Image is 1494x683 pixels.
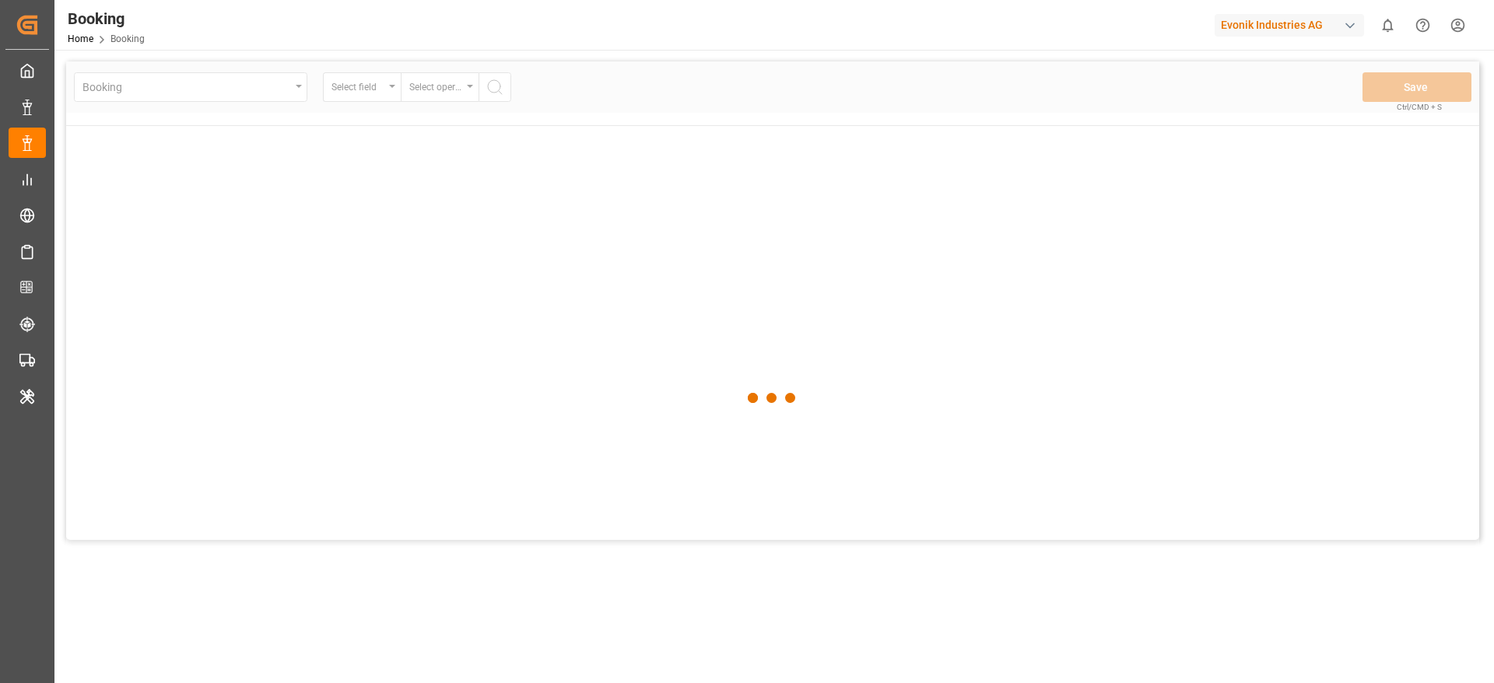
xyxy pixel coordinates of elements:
[68,33,93,44] a: Home
[1215,10,1370,40] button: Evonik Industries AG
[1215,14,1364,37] div: Evonik Industries AG
[68,7,145,30] div: Booking
[1370,8,1405,43] button: show 0 new notifications
[1405,8,1440,43] button: Help Center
